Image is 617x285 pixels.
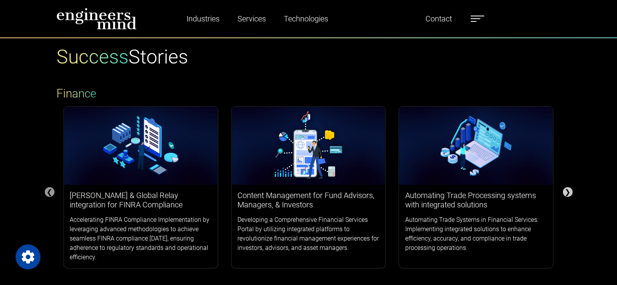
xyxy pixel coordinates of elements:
[70,215,212,262] p: Accelerating FINRA Compliance Implementation by leveraging advanced methodologies to achieve seam...
[56,45,188,69] h1: Stories
[405,191,547,209] h3: Automating Trade Processing systems with integrated solutions
[64,107,218,185] img: logos
[232,107,385,258] a: Content Management for Fund Advisors, Managers, & InvestorsDeveloping a Comprehensive Financial S...
[563,187,573,197] div: ❯
[183,10,223,28] a: Industries
[70,191,212,209] h3: [PERSON_NAME] & Global Relay integration for FINRA Compliance
[64,107,218,268] a: [PERSON_NAME] & Global Relay integration for FINRA ComplianceAccelerating FINRA Compliance Implem...
[422,10,455,28] a: Contact
[56,8,137,30] img: logo
[56,87,97,100] span: Finance
[237,191,380,209] h3: Content Management for Fund Advisors, Managers, & Investors
[237,215,380,253] p: Developing a Comprehensive Financial Services Portal by utilizing integrated platforms to revolut...
[399,107,553,258] a: Automating Trade Processing systems with integrated solutionsAutomating Trade Systems in Financia...
[56,46,128,68] span: Success
[405,215,547,253] p: Automating Trade Systems in Financial Services: Implementing integrated solutions to enhance effi...
[281,10,331,28] a: Technologies
[399,107,553,185] img: logos
[232,107,385,185] img: logos
[45,187,54,197] div: ❮
[234,10,269,28] a: Services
